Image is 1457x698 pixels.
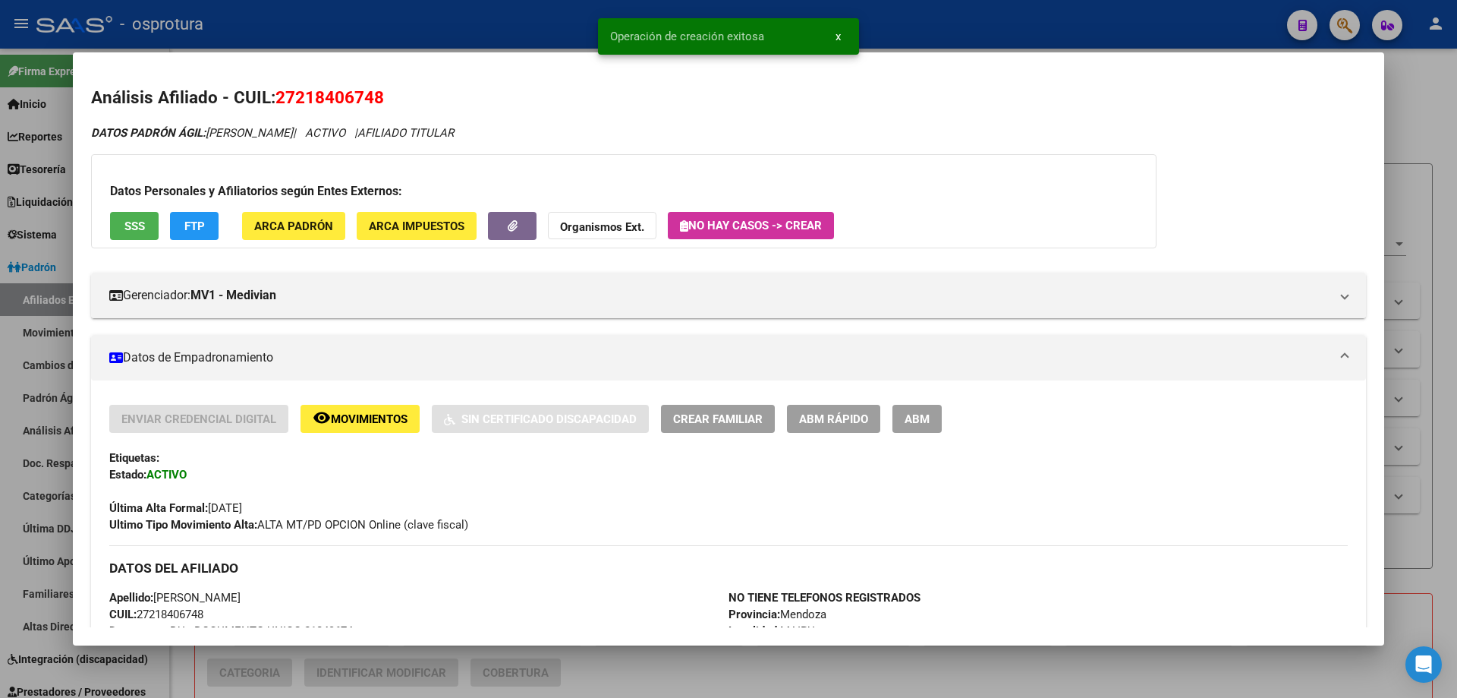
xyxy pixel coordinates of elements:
[432,405,649,433] button: Sin Certificado Discapacidad
[610,29,764,44] span: Operación de creación exitosa
[121,412,276,426] span: Enviar Credencial Digital
[560,220,644,234] strong: Organismos Ext.
[357,126,454,140] span: AFILIADO TITULAR
[91,126,293,140] span: [PERSON_NAME]
[661,405,775,433] button: Crear Familiar
[91,126,454,140] i: | ACTIVO |
[1405,646,1442,683] div: Open Intercom Messenger
[892,405,942,433] button: ABM
[331,412,408,426] span: Movimientos
[109,608,203,621] span: 27218406748
[680,219,822,232] span: No hay casos -> Crear
[109,608,137,621] strong: CUIL:
[301,405,420,433] button: Movimientos
[275,87,384,107] span: 27218406748
[109,501,208,515] strong: Última Alta Formal:
[109,518,257,532] strong: Ultimo Tipo Movimiento Alta:
[799,412,868,426] span: ABM Rápido
[369,220,464,233] span: ARCA Impuestos
[109,624,353,638] span: DU - DOCUMENTO UNICO 21840674
[109,286,1330,305] mat-panel-title: Gerenciador:
[728,624,780,638] strong: Localidad:
[835,30,841,43] span: x
[357,212,477,240] button: ARCA Impuestos
[109,560,1348,576] h3: DATOS DEL AFILIADO
[461,412,637,426] span: Sin Certificado Discapacidad
[109,468,146,482] strong: Estado:
[668,212,834,239] button: No hay casos -> Crear
[124,220,145,233] span: SSS
[91,273,1366,318] mat-expansion-panel-header: Gerenciador:MV1 - Medivian
[905,412,930,426] span: ABM
[91,126,206,140] strong: DATOS PADRÓN ÁGIL:
[91,85,1366,111] h2: Análisis Afiliado - CUIL:
[109,591,241,605] span: [PERSON_NAME]
[170,212,219,240] button: FTP
[146,468,187,482] strong: ACTIVO
[109,501,242,515] span: [DATE]
[109,349,1330,367] mat-panel-title: Datos de Empadronamiento
[242,212,345,240] button: ARCA Padrón
[110,212,159,240] button: SSS
[109,624,170,638] strong: Documento:
[313,409,331,427] mat-icon: remove_red_eye
[91,335,1366,381] mat-expansion-panel-header: Datos de Empadronamiento
[728,608,826,621] span: Mendoza
[190,286,276,305] strong: MV1 - Medivian
[109,451,159,465] strong: Etiquetas:
[823,23,853,50] button: x
[110,182,1138,201] h3: Datos Personales y Afiliatorios según Entes Externos:
[109,591,153,605] strong: Apellido:
[728,591,920,605] strong: NO TIENE TELEFONOS REGISTRADOS
[673,412,763,426] span: Crear Familiar
[109,518,468,532] span: ALTA MT/PD OPCION Online (clave fiscal)
[109,405,288,433] button: Enviar Credencial Digital
[184,220,205,233] span: FTP
[728,624,815,638] span: MAIPU
[787,405,880,433] button: ABM Rápido
[548,212,656,240] button: Organismos Ext.
[254,220,333,233] span: ARCA Padrón
[728,608,780,621] strong: Provincia:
